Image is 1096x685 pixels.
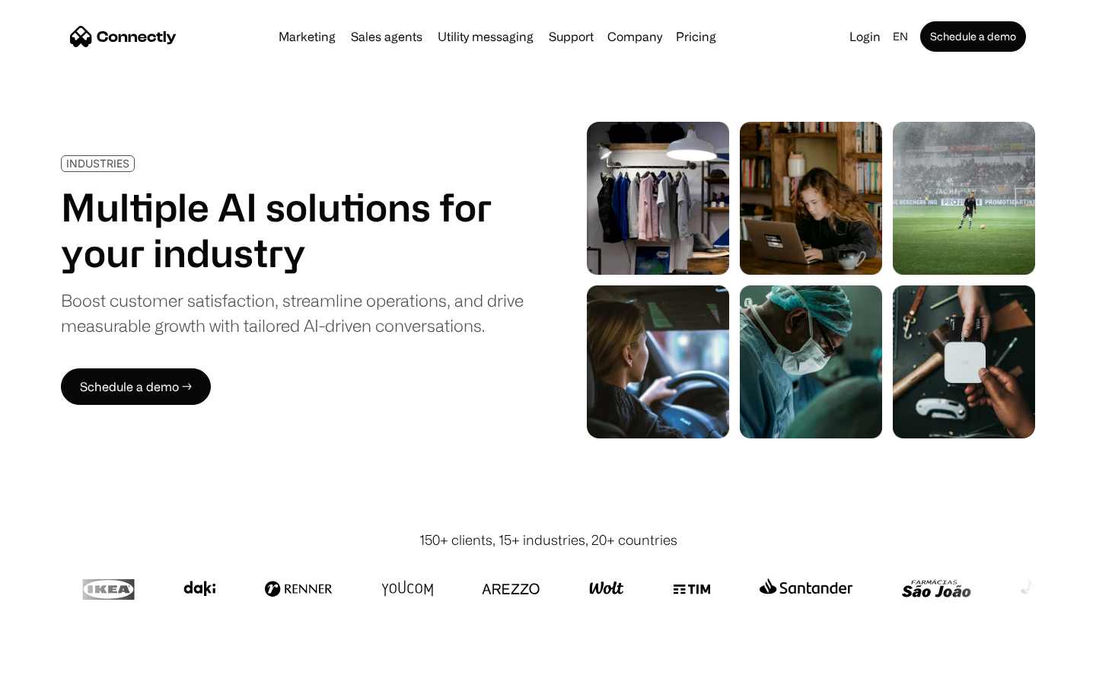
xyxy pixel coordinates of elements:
ul: Language list [30,658,91,680]
a: home [70,25,177,48]
h1: Multiple AI solutions for your industry [61,184,524,276]
div: INDUSTRIES [66,158,129,169]
div: Boost customer satisfaction, streamline operations, and drive measurable growth with tailored AI-... [61,288,524,338]
aside: Language selected: English [15,657,91,680]
div: en [887,26,917,47]
div: 150+ clients, 15+ industries, 20+ countries [419,530,677,550]
a: Schedule a demo → [61,368,211,405]
a: Marketing [272,30,342,43]
div: Company [603,26,667,47]
a: Support [543,30,600,43]
a: Utility messaging [432,30,540,43]
a: Login [843,26,887,47]
div: en [893,26,908,47]
a: Pricing [670,30,722,43]
div: Company [607,26,662,47]
a: Sales agents [345,30,429,43]
a: Schedule a demo [920,21,1026,52]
